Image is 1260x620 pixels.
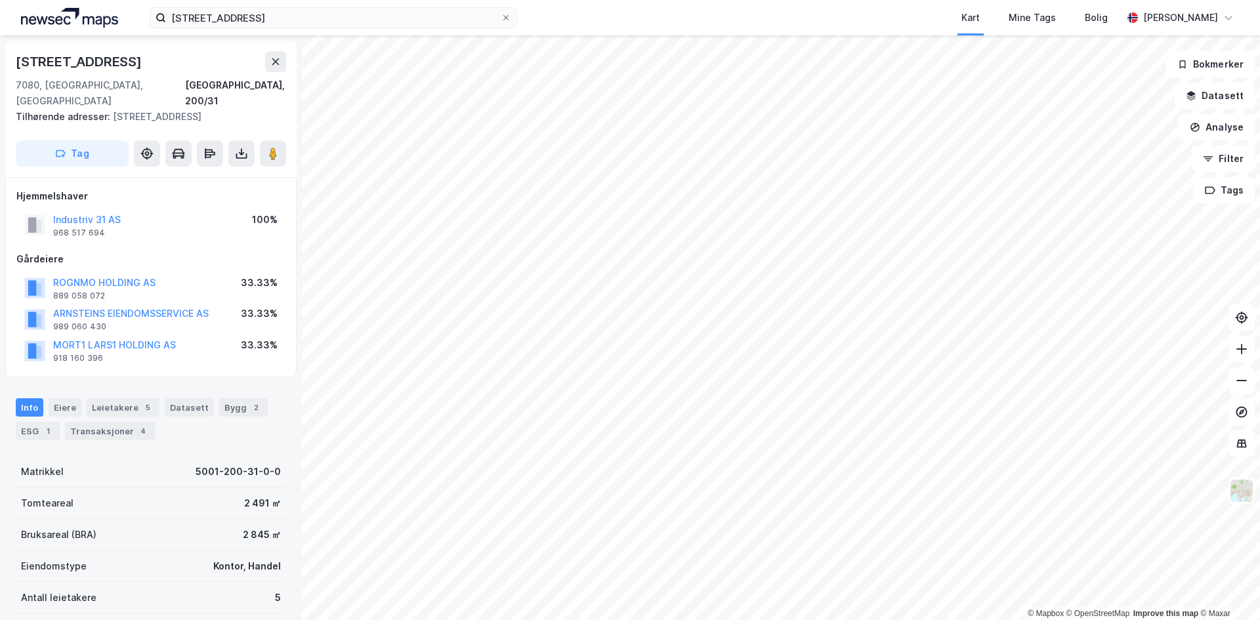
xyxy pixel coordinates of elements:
[1009,10,1056,26] div: Mine Tags
[1192,146,1255,172] button: Filter
[16,398,43,417] div: Info
[41,424,54,438] div: 1
[16,111,113,122] span: Tilhørende adresser:
[53,321,106,332] div: 989 060 430
[1229,478,1254,503] img: Z
[1028,609,1064,618] a: Mapbox
[1194,557,1260,620] iframe: Chat Widget
[136,424,150,438] div: 4
[241,275,278,291] div: 33.33%
[21,8,118,28] img: logo.a4113a55bc3d86da70a041830d287a7e.svg
[53,228,105,238] div: 968 517 694
[49,398,81,417] div: Eiere
[1194,177,1255,203] button: Tags
[1143,10,1218,26] div: [PERSON_NAME]
[275,590,281,606] div: 5
[16,51,144,72] div: [STREET_ADDRESS]
[16,422,60,440] div: ESG
[87,398,159,417] div: Leietakere
[1085,10,1108,26] div: Bolig
[241,306,278,321] div: 33.33%
[241,337,278,353] div: 33.33%
[16,109,276,125] div: [STREET_ADDRESS]
[1179,114,1255,140] button: Analyse
[1066,609,1130,618] a: OpenStreetMap
[16,140,129,167] button: Tag
[185,77,286,109] div: [GEOGRAPHIC_DATA], 200/31
[243,527,281,543] div: 2 845 ㎡
[1194,557,1260,620] div: Kontrollprogram for chat
[1175,83,1255,109] button: Datasett
[141,401,154,414] div: 5
[196,464,281,480] div: 5001-200-31-0-0
[1166,51,1255,77] button: Bokmerker
[16,77,185,109] div: 7080, [GEOGRAPHIC_DATA], [GEOGRAPHIC_DATA]
[53,353,103,363] div: 918 160 396
[21,590,96,606] div: Antall leietakere
[249,401,262,414] div: 2
[252,212,278,228] div: 100%
[219,398,268,417] div: Bygg
[53,291,105,301] div: 889 058 072
[165,398,214,417] div: Datasett
[16,251,285,267] div: Gårdeiere
[65,422,155,440] div: Transaksjoner
[166,8,501,28] input: Søk på adresse, matrikkel, gårdeiere, leietakere eller personer
[244,495,281,511] div: 2 491 ㎡
[21,495,73,511] div: Tomteareal
[213,558,281,574] div: Kontor, Handel
[961,10,980,26] div: Kart
[21,527,96,543] div: Bruksareal (BRA)
[21,558,87,574] div: Eiendomstype
[16,188,285,204] div: Hjemmelshaver
[21,464,64,480] div: Matrikkel
[1133,609,1198,618] a: Improve this map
